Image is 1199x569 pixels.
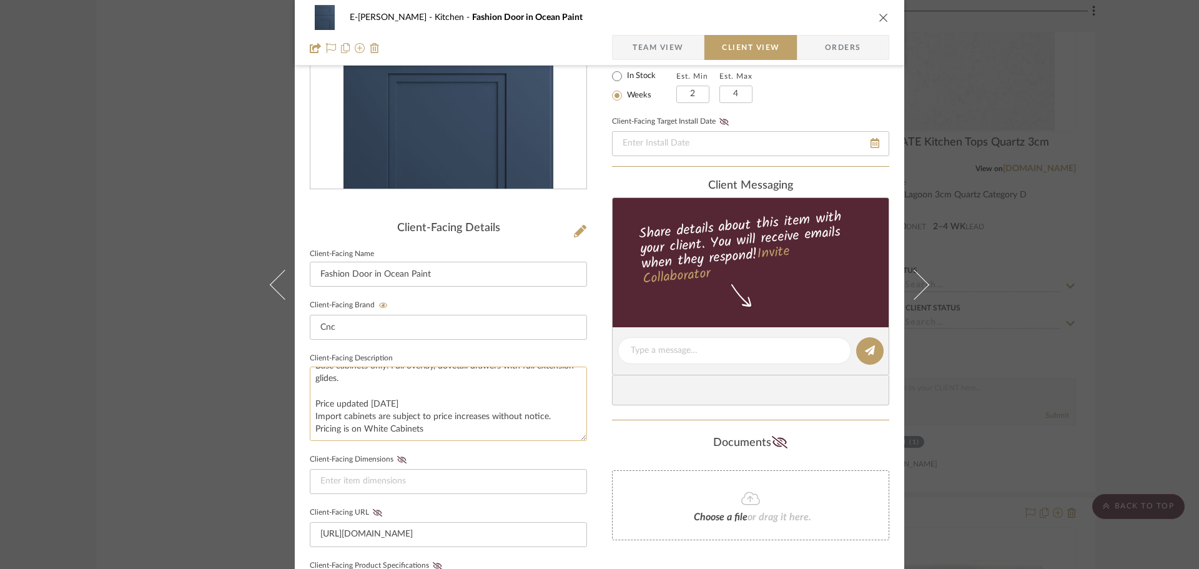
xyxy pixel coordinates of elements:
button: Client-Facing Target Install Date [716,117,733,126]
span: Client View [722,35,779,60]
div: Client-Facing Details [310,222,587,235]
span: Orders [811,35,875,60]
span: Kitchen [435,13,472,22]
label: Client-Facing Target Install Date [612,117,733,126]
mat-radio-group: Select item type [612,68,676,103]
span: Choose a file [694,512,748,522]
span: E-[PERSON_NAME] [350,13,435,22]
input: Enter Client-Facing Brand [310,315,587,340]
button: Client-Facing URL [369,508,386,517]
button: Client-Facing Dimensions [393,455,410,464]
input: Enter Install Date [612,131,889,156]
img: e87c4236-d17e-4f16-a147-ff6aaf6cfd8c_48x40.jpg [310,5,340,30]
label: In Stock [624,71,656,82]
span: or drag it here. [748,512,811,522]
label: Weeks [624,90,651,101]
input: Enter Client-Facing Item Name [310,262,587,287]
label: Est. Max [719,72,752,81]
label: Est. Min [676,72,708,81]
button: close [878,12,889,23]
label: Client-Facing Description [310,355,393,362]
label: Client-Facing Brand [310,301,392,310]
input: Enter item URL [310,522,587,547]
button: Client-Facing Brand [375,301,392,310]
div: Documents [612,433,889,453]
div: Share details about this item with your client. You will receive emails when they respond! [611,206,891,290]
img: Remove from project [370,43,380,53]
label: Client-Facing Name [310,251,374,257]
label: Client-Facing URL [310,508,386,517]
input: Enter item dimensions [310,469,587,494]
label: Client-Facing Dimensions [310,455,410,464]
div: client Messaging [612,179,889,193]
span: Team View [633,35,684,60]
span: Fashion Door in Ocean Paint [472,13,583,22]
